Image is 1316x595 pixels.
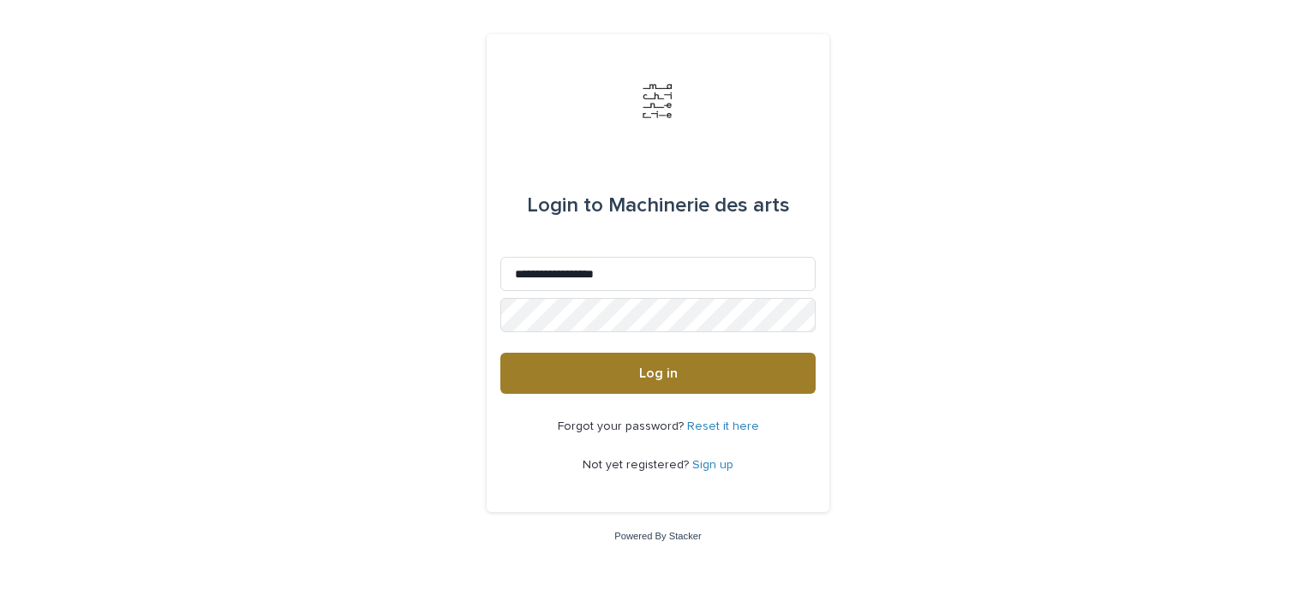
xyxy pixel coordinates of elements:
button: Log in [500,353,816,394]
span: Log in [639,366,678,380]
div: Machinerie des arts [527,181,790,229]
span: Forgot your password? [558,420,687,432]
a: Reset it here [687,420,759,432]
span: Login to [527,195,603,216]
span: Not yet registered? [583,459,692,471]
a: Powered By Stacker [614,531,701,541]
img: Jx8JiDZqSLW7pnA6nIo1 [632,75,684,127]
a: Sign up [692,459,733,471]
